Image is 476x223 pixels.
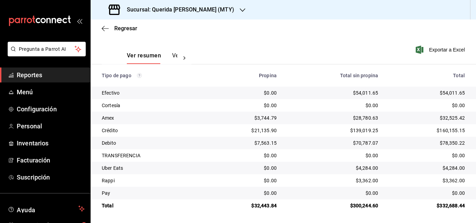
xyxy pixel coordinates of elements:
h3: Sucursal: Querida [PERSON_NAME] (MTY) [121,6,234,14]
button: open_drawer_menu [77,18,82,24]
span: Suscripción [17,173,85,182]
div: $0.00 [288,152,378,159]
div: $0.00 [213,165,277,172]
div: Efectivo [102,89,202,96]
span: Personal [17,121,85,131]
button: Pregunta a Parrot AI [8,42,86,56]
button: Ver pagos [172,52,198,64]
div: $54,011.65 [288,89,378,96]
div: $0.00 [213,102,277,109]
div: Total [102,202,202,209]
span: Configuración [17,104,85,114]
div: $78,350.22 [389,140,465,146]
span: Ayuda [17,205,76,213]
div: $0.00 [213,89,277,96]
div: $0.00 [389,190,465,197]
div: Cortesía [102,102,202,109]
div: $7,563.15 [213,140,277,146]
div: Propina [213,73,277,78]
div: $300,244.60 [288,202,378,209]
div: $0.00 [213,177,277,184]
div: $160,155.15 [389,127,465,134]
div: $3,362.00 [288,177,378,184]
div: Pay [102,190,202,197]
div: Tipo de pago [102,73,202,78]
div: $3,362.00 [389,177,465,184]
div: $32,443.84 [213,202,277,209]
div: Debito [102,140,202,146]
button: Ver resumen [127,52,161,64]
button: Regresar [102,25,137,32]
div: Total sin propina [288,73,378,78]
div: $4,284.00 [389,165,465,172]
div: $0.00 [288,190,378,197]
div: $0.00 [213,152,277,159]
button: Exportar a Excel [417,46,465,54]
span: Facturación [17,156,85,165]
span: Regresar [114,25,137,32]
div: $0.00 [389,152,465,159]
div: $332,688.44 [389,202,465,209]
div: $4,284.00 [288,165,378,172]
div: $28,780.63 [288,114,378,121]
div: $70,787.07 [288,140,378,146]
div: $54,011.65 [389,89,465,96]
div: $0.00 [288,102,378,109]
div: $0.00 [213,190,277,197]
div: $0.00 [389,102,465,109]
div: Crédito [102,127,202,134]
div: $21,135.90 [213,127,277,134]
div: Amex [102,114,202,121]
div: Rappi [102,177,202,184]
div: $3,744.79 [213,114,277,121]
span: Reportes [17,70,85,80]
div: Total [389,73,465,78]
div: Uber Eats [102,165,202,172]
span: Pregunta a Parrot AI [19,46,75,53]
div: navigation tabs [127,52,177,64]
a: Pregunta a Parrot AI [5,50,86,58]
span: Menú [17,87,85,97]
div: $32,525.42 [389,114,465,121]
svg: Los pagos realizados con Pay y otras terminales son montos brutos. [137,73,142,78]
div: TRANSFERENCIA [102,152,202,159]
div: $139,019.25 [288,127,378,134]
span: Inventarios [17,138,85,148]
